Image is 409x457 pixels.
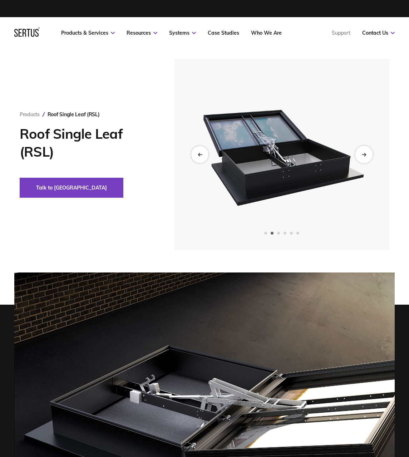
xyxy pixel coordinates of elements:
[20,111,40,118] a: Products
[296,232,299,235] span: Go to slide 6
[277,232,280,235] span: Go to slide 3
[191,146,208,163] div: Previous slide
[290,232,293,235] span: Go to slide 5
[20,125,157,161] h1: Roof Single Leaf (RSL)
[127,30,157,36] a: Resources
[208,30,239,36] a: Case Studies
[264,232,267,235] span: Go to slide 1
[20,178,123,198] button: Talk to [GEOGRAPHIC_DATA]
[284,232,286,235] span: Go to slide 4
[355,146,373,163] div: Next slide
[61,30,115,36] a: Products & Services
[332,30,350,36] a: Support
[251,30,282,36] a: Who We Are
[281,374,409,457] div: Widget de chat
[362,30,395,36] a: Contact Us
[281,374,409,457] iframe: Chat Widget
[169,30,196,36] a: Systems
